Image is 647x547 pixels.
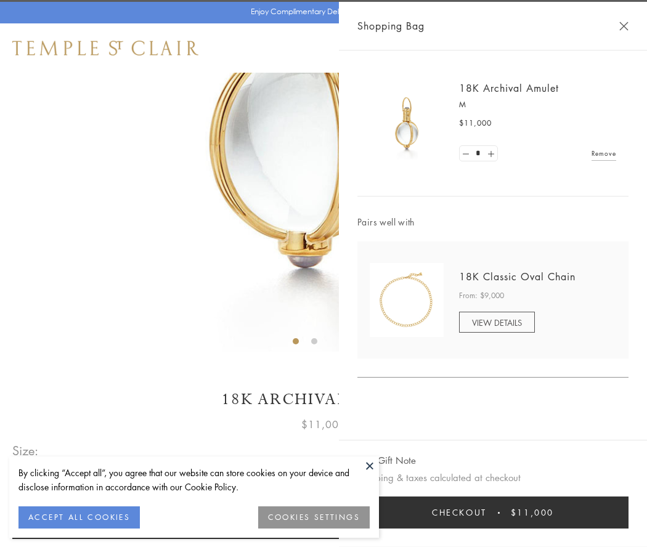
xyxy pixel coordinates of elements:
[12,440,39,461] span: Size:
[301,416,346,432] span: $11,000
[12,41,198,55] img: Temple St. Clair
[258,506,370,529] button: COOKIES SETTINGS
[459,312,535,333] a: VIEW DETAILS
[357,453,416,468] button: Add Gift Note
[459,99,616,111] p: M
[357,496,629,529] button: Checkout $11,000
[484,146,497,161] a: Set quantity to 2
[357,470,629,485] p: Shipping & taxes calculated at checkout
[370,86,444,160] img: 18K Archival Amulet
[459,290,504,302] span: From: $9,000
[592,147,616,160] a: Remove
[251,6,391,18] p: Enjoy Complimentary Delivery & Returns
[511,506,554,519] span: $11,000
[460,146,472,161] a: Set quantity to 0
[472,317,522,328] span: VIEW DETAILS
[432,506,487,519] span: Checkout
[18,466,370,494] div: By clicking “Accept all”, you agree that our website can store cookies on your device and disclos...
[619,22,629,31] button: Close Shopping Bag
[12,389,635,410] h1: 18K Archival Amulet
[459,117,492,129] span: $11,000
[459,81,559,95] a: 18K Archival Amulet
[459,270,576,283] a: 18K Classic Oval Chain
[18,506,140,529] button: ACCEPT ALL COOKIES
[370,263,444,337] img: N88865-OV18
[357,215,629,229] span: Pairs well with
[357,18,425,34] span: Shopping Bag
